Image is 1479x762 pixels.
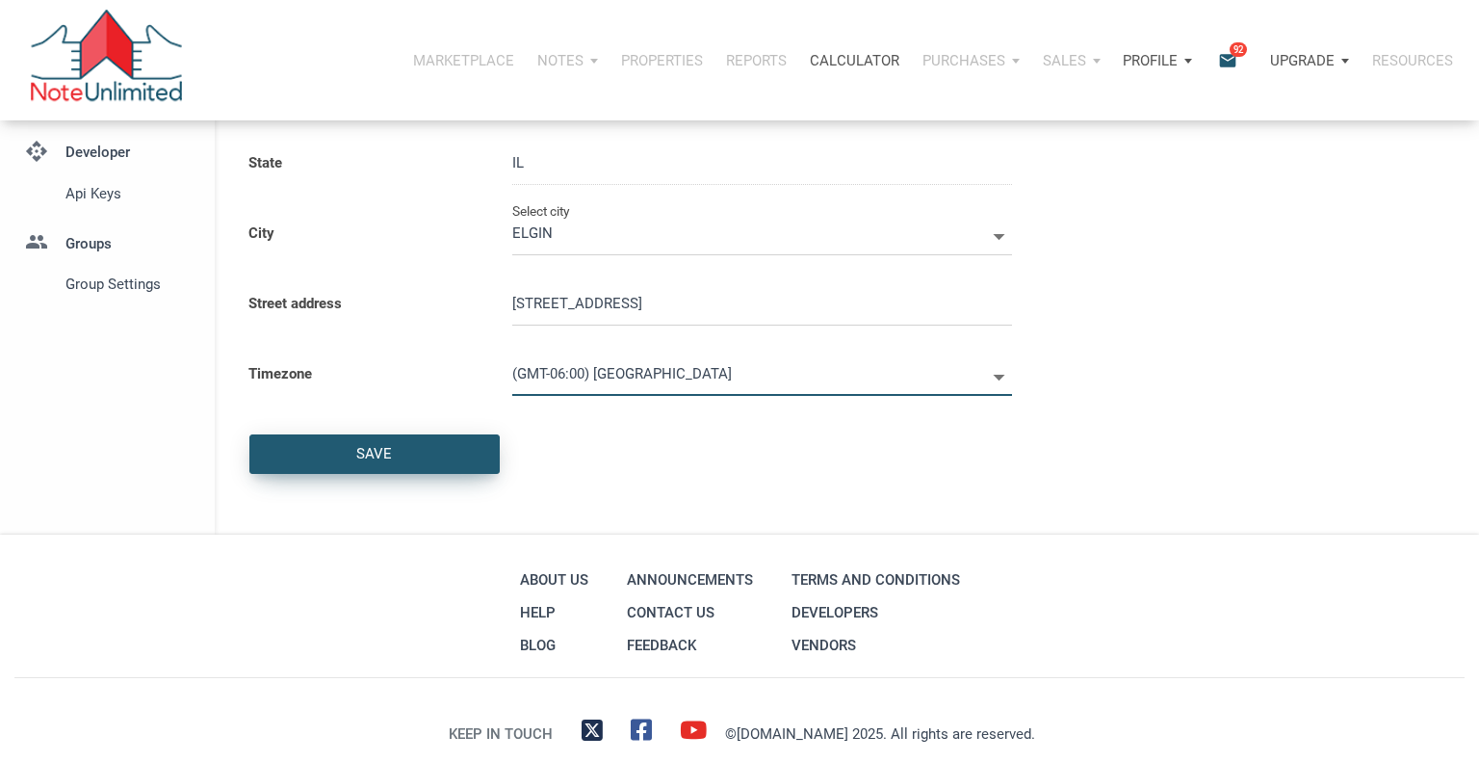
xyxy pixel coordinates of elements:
[234,129,499,199] label: State
[234,340,499,410] label: Timezone
[1204,32,1258,90] button: email92
[1230,41,1247,57] span: 92
[402,32,526,90] button: Marketplace
[622,596,758,629] a: Contact Us
[512,142,1012,185] input: Select state
[787,596,965,629] a: Developers
[1216,49,1239,71] i: email
[1111,32,1204,90] button: Profile
[622,564,758,596] a: Announcements
[714,32,798,90] button: Reports
[65,273,193,296] span: Group Settings
[787,629,965,662] a: Vendors
[798,32,911,90] a: Calculator
[14,174,200,212] a: Api keys
[787,564,965,596] a: Terms and conditions
[726,52,787,69] p: Reports
[1372,52,1453,69] p: Resources
[515,596,593,629] a: Help
[413,52,514,69] p: Marketplace
[234,270,499,340] label: Street address
[512,199,570,223] label: Select city
[621,52,703,69] p: Properties
[622,629,758,662] a: Feedback
[515,629,593,662] a: Blog
[725,723,1035,746] div: ©[DOMAIN_NAME] 2025. All rights are reserved.
[65,182,193,205] span: Api keys
[610,32,714,90] button: Properties
[1270,52,1335,69] p: Upgrade
[1123,52,1178,69] p: Profile
[14,266,200,303] a: Group Settings
[29,10,184,111] img: NoteUnlimited
[810,52,899,69] p: Calculator
[1361,32,1465,90] button: Resources
[1258,32,1361,90] button: Upgrade
[512,282,1012,326] input: Street address
[249,434,500,474] button: Save
[356,443,392,465] div: Save
[234,199,499,270] label: City
[515,564,593,596] a: About Us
